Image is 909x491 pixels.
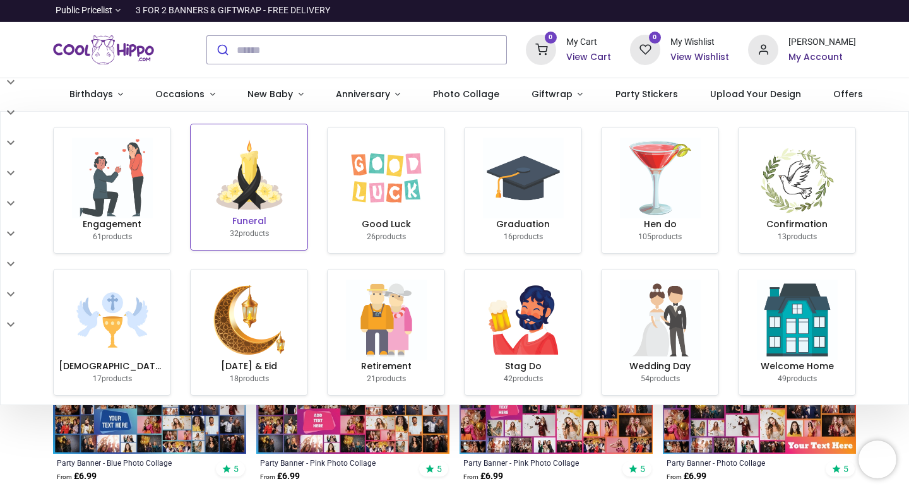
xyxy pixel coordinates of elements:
[247,88,293,100] span: New Baby
[460,396,653,454] img: Personalised Party Banner - Pink Photo Collage - Custom Text & 25 Photo Upload
[470,218,576,231] h6: Graduation
[69,88,113,100] span: Birthdays
[778,232,787,241] span: 13
[53,4,121,17] a: Public Pricelist
[638,232,651,241] span: 105
[566,36,611,49] div: My Cart
[607,218,713,231] h6: Hen do
[465,127,581,253] a: Graduation 16products
[230,374,239,383] span: 18
[196,360,302,373] h6: [DATE] & Eid
[641,374,680,383] small: products
[53,32,154,68] a: Logo of Cool Hippo
[234,463,239,475] span: 5
[526,44,556,54] a: 0
[638,232,682,241] small: products
[57,470,97,483] strong: £ 6.99
[367,374,406,383] small: products
[504,232,513,241] span: 16
[591,4,856,17] iframe: Customer reviews powered by Trustpilot
[53,396,246,454] img: Personalised Party Banner - Blue Photo Collage - Custom Text & 30 Photo Upload
[59,360,165,373] h6: [DEMOGRAPHIC_DATA]
[209,134,290,215] img: image
[207,36,237,64] button: Submit
[346,280,427,360] img: image
[53,78,140,111] a: Birthdays
[367,374,376,383] span: 21
[667,470,706,483] strong: £ 6.99
[72,280,153,360] img: image
[778,374,787,383] span: 49
[336,88,390,100] span: Anniversary
[615,88,678,100] span: Party Stickers
[778,232,817,241] small: products
[155,88,205,100] span: Occasions
[230,229,269,238] small: products
[260,458,408,468] a: Party Banner - Pink Photo Collage
[367,232,406,241] small: products
[93,374,102,383] span: 17
[620,280,701,360] img: image
[788,36,856,49] div: [PERSON_NAME]
[483,280,564,360] img: image
[641,374,650,383] span: 54
[640,463,645,475] span: 5
[667,458,815,468] div: Party Banner - Photo Collage
[739,127,855,253] a: Confirmation 13products
[328,269,444,395] a: Retirement 21products
[260,473,275,480] span: From
[260,470,300,483] strong: £ 6.99
[670,51,729,64] a: View Wishlist
[607,360,713,373] h6: Wedding Day
[739,269,855,395] a: Welcome Home 49products
[333,360,439,373] h6: Retirement
[602,269,718,395] a: Wedding Day 54products
[465,269,581,395] a: Stag Do 42products
[620,138,701,218] img: image
[463,458,612,468] a: Party Banner - Pink Photo Collage
[566,51,611,64] a: View Cart
[196,215,302,228] h6: Funeral
[230,374,269,383] small: products
[710,88,801,100] span: Upload Your Design
[93,232,132,241] small: products
[630,44,660,54] a: 0
[232,78,320,111] a: New Baby
[433,88,499,100] span: Photo Collage
[788,51,856,64] h6: My Account
[833,88,863,100] span: Offers
[483,138,564,218] img: image
[858,441,896,478] iframe: Brevo live chat
[191,124,307,250] a: Funeral 32products
[57,473,72,480] span: From
[367,232,376,241] span: 26
[72,138,153,218] img: image
[59,218,165,231] h6: Engagement
[333,218,439,231] h6: Good Luck
[843,463,848,475] span: 5
[663,396,856,454] img: Personalised Party Banner - Photo Collage - 23 Photo Upload
[778,374,817,383] small: products
[437,463,442,475] span: 5
[463,473,478,480] span: From
[53,32,154,68] img: Cool Hippo
[667,473,682,480] span: From
[602,127,718,253] a: Hen do 105products
[463,470,503,483] strong: £ 6.99
[504,374,543,383] small: products
[57,458,205,468] div: Party Banner - Blue Photo Collage
[140,78,232,111] a: Occasions
[93,374,132,383] small: products
[744,360,850,373] h6: Welcome Home
[504,232,543,241] small: products
[256,396,449,454] img: Personalised Party Banner - Pink Photo Collage - Add Text & 30 Photo Upload
[744,218,850,231] h6: Confirmation
[54,269,170,395] a: [DEMOGRAPHIC_DATA] 17products
[93,232,102,241] span: 61
[532,88,573,100] span: Giftwrap
[757,280,838,360] img: image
